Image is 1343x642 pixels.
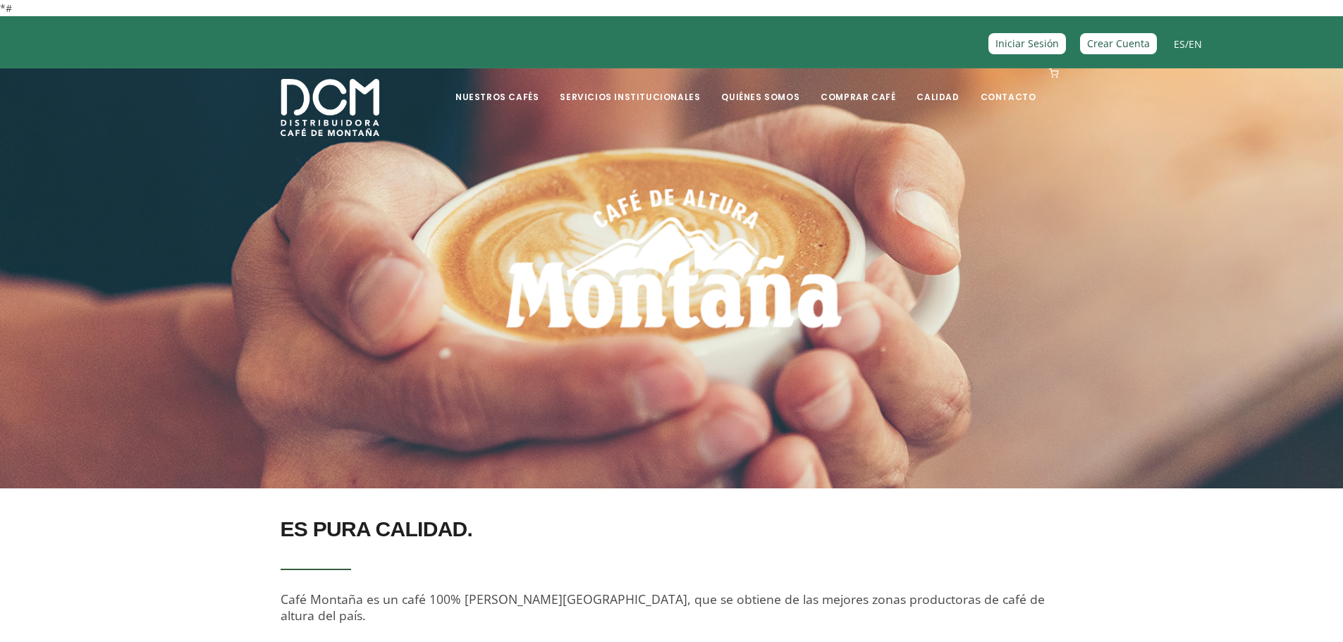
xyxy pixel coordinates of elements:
a: ES [1174,37,1185,51]
h2: ES PURA CALIDAD. [281,510,1063,549]
a: Calidad [908,70,967,103]
span: Café Montaña es un café 100% [PERSON_NAME][GEOGRAPHIC_DATA], que se obtiene de las mejores zonas ... [281,591,1045,624]
a: Crear Cuenta [1080,33,1157,54]
a: Quiénes Somos [713,70,808,103]
a: Iniciar Sesión [988,33,1066,54]
span: / [1174,36,1202,52]
a: EN [1189,37,1202,51]
a: Nuestros Cafés [447,70,547,103]
a: Servicios Institucionales [551,70,709,103]
a: Contacto [972,70,1045,103]
a: Comprar Café [812,70,904,103]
